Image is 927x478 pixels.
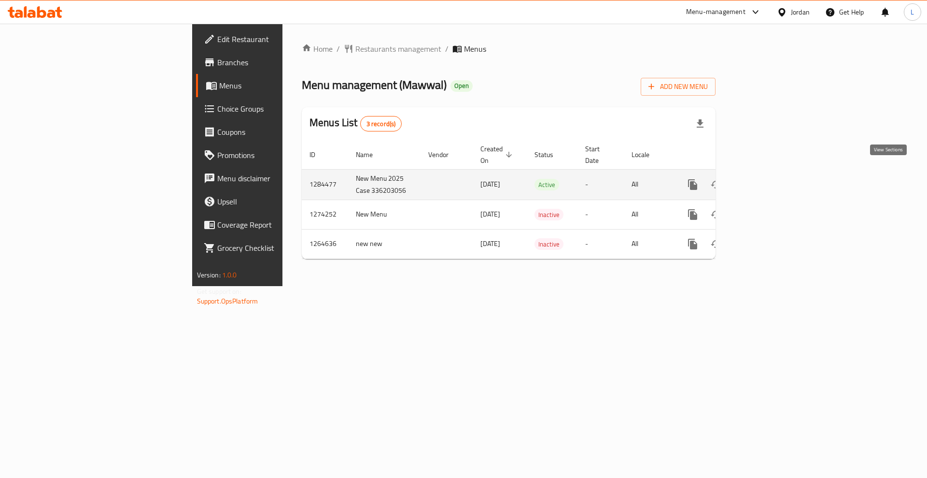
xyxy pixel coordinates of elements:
span: [DATE] [480,237,500,250]
a: Edit Restaurant [196,28,347,51]
td: New Menu [348,200,421,229]
span: 1.0.0 [222,269,237,281]
a: Upsell [196,190,347,213]
a: Support.OpsPlatform [197,295,258,307]
span: Upsell [217,196,339,207]
span: Grocery Checklist [217,242,339,254]
div: Menu-management [686,6,745,18]
span: Active [534,179,559,190]
a: Menu disclaimer [196,167,347,190]
nav: breadcrumb [302,43,716,55]
span: Created On [480,143,515,166]
span: Status [534,149,566,160]
span: Restaurants management [355,43,441,55]
span: Start Date [585,143,612,166]
button: Change Status [704,173,728,196]
span: 3 record(s) [361,119,402,129]
h2: Menus List [309,116,402,131]
span: Version: [197,269,221,281]
span: Get support on: [197,285,241,298]
button: Change Status [704,232,728,256]
span: Branches [217,57,339,68]
span: Coverage Report [217,219,339,231]
td: - [577,200,624,229]
td: All [624,169,674,200]
span: Edit Restaurant [217,33,339,45]
div: Jordan [791,7,810,17]
button: more [681,232,704,256]
th: Actions [674,140,782,170]
div: Inactive [534,238,563,250]
span: ID [309,149,328,160]
button: Add New Menu [641,78,716,96]
a: Coverage Report [196,213,347,236]
div: Total records count [360,116,402,131]
span: [DATE] [480,178,500,190]
td: - [577,169,624,200]
td: All [624,229,674,259]
span: Coupons [217,126,339,138]
span: Open [450,82,473,90]
td: - [577,229,624,259]
span: Add New Menu [648,81,708,93]
span: Promotions [217,149,339,161]
span: Menu disclaimer [217,173,339,184]
span: Inactive [534,239,563,250]
td: All [624,200,674,229]
button: more [681,203,704,226]
div: Open [450,80,473,92]
button: Change Status [704,203,728,226]
td: new new [348,229,421,259]
span: Menus [464,43,486,55]
button: more [681,173,704,196]
a: Coupons [196,120,347,144]
span: Locale [632,149,662,160]
span: Name [356,149,385,160]
a: Choice Groups [196,97,347,120]
span: Choice Groups [217,103,339,115]
span: Menus [219,80,339,91]
span: Menu management ( Mawwal ) [302,74,447,96]
td: New Menu 2025 Case 336203056 [348,169,421,200]
span: Inactive [534,209,563,220]
a: Restaurants management [344,43,441,55]
span: Vendor [428,149,461,160]
a: Menus [196,74,347,97]
a: Branches [196,51,347,74]
a: Grocery Checklist [196,236,347,260]
span: L [911,7,914,17]
table: enhanced table [302,140,782,259]
li: / [445,43,449,55]
div: Export file [688,112,712,135]
span: [DATE] [480,208,500,220]
a: Promotions [196,144,347,167]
